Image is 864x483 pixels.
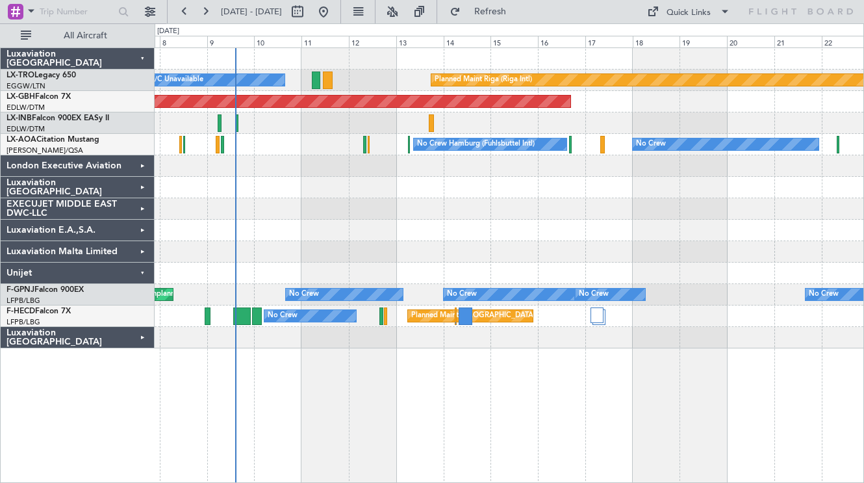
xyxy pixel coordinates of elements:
[207,36,255,47] div: 9
[6,114,109,122] a: LX-INBFalcon 900EX EASy II
[417,135,535,154] div: No Crew Hamburg (Fuhlsbuttel Intl)
[6,93,71,101] a: LX-GBHFalcon 7X
[579,285,609,304] div: No Crew
[6,307,35,315] span: F-HECD
[641,1,737,22] button: Quick Links
[667,7,711,20] div: Quick Links
[490,36,538,47] div: 15
[444,1,522,22] button: Refresh
[6,307,71,315] a: F-HECDFalcon 7X
[633,36,680,47] div: 18
[444,36,491,47] div: 14
[6,103,45,112] a: EDLW/DTM
[6,286,84,294] a: F-GPNJFalcon 900EX
[463,7,518,16] span: Refresh
[6,81,45,91] a: EGGW/LTN
[40,2,114,21] input: Trip Number
[396,36,444,47] div: 13
[349,36,396,47] div: 12
[435,70,532,90] div: Planned Maint Riga (Riga Intl)
[6,296,40,306] a: LFPB/LBG
[585,36,633,47] div: 17
[6,146,83,155] a: [PERSON_NAME]/QSA
[301,36,349,47] div: 11
[680,36,727,47] div: 19
[727,36,774,47] div: 20
[160,36,207,47] div: 8
[6,72,34,79] span: LX-TRO
[774,36,822,47] div: 21
[6,286,34,294] span: F-GPNJ
[447,285,477,304] div: No Crew
[14,25,141,46] button: All Aircraft
[34,31,137,40] span: All Aircraft
[221,6,282,18] span: [DATE] - [DATE]
[6,93,35,101] span: LX-GBH
[254,36,301,47] div: 10
[6,136,99,144] a: LX-AOACitation Mustang
[809,285,839,304] div: No Crew
[636,135,666,154] div: No Crew
[157,26,179,37] div: [DATE]
[6,317,40,327] a: LFPB/LBG
[6,124,45,134] a: EDLW/DTM
[6,136,36,144] span: LX-AOA
[538,36,585,47] div: 16
[149,70,203,90] div: A/C Unavailable
[6,72,76,79] a: LX-TROLegacy 650
[6,114,32,122] span: LX-INB
[289,285,319,304] div: No Crew
[411,306,616,326] div: Planned Maint [GEOGRAPHIC_DATA] ([GEOGRAPHIC_DATA])
[268,306,298,326] div: No Crew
